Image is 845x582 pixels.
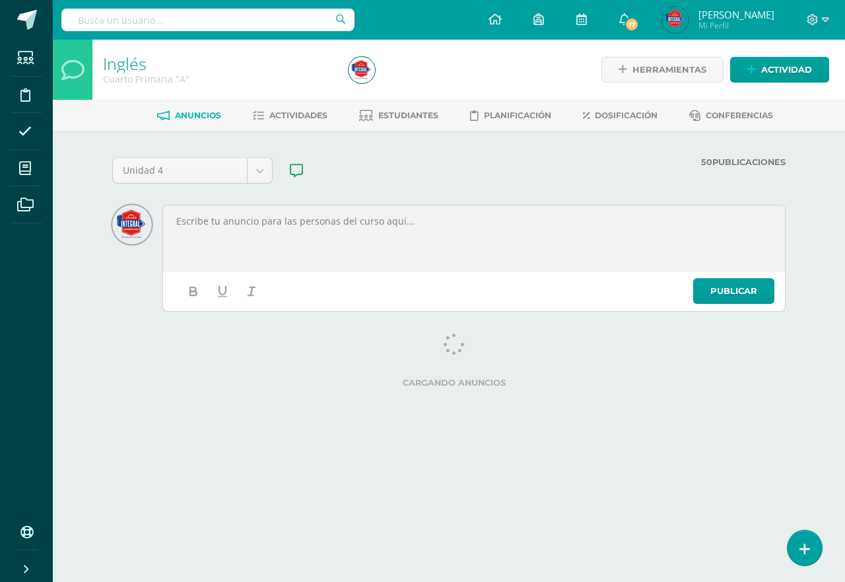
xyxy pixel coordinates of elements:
span: Herramientas [632,57,706,82]
a: Unidad 4 [113,158,272,183]
span: 17 [625,17,639,32]
label: Cargando anuncios [118,378,791,388]
strong: 50 [701,157,712,167]
input: Busca un usuario... [61,9,355,31]
a: Herramientas [601,57,724,83]
a: Planificación [470,105,551,126]
span: Estudiantes [378,110,438,120]
a: Conferencias [689,105,773,126]
span: Unidad 4 [123,158,237,183]
a: Dosificación [583,105,658,126]
span: [PERSON_NAME] [698,8,774,21]
span: Actividad [761,57,812,82]
h1: Inglés [103,54,333,73]
a: Inglés [103,52,147,75]
img: c7ca351e00f228542fd9924f6080dc91.png [662,7,689,33]
img: 2081dd1b3de7387dfa3e2d3118dc9f18.png [112,205,152,244]
span: Mi Perfil [698,20,774,31]
a: Publicar [693,278,774,304]
span: Anuncios [175,110,221,120]
label: Publicaciones [397,157,786,167]
div: Cuarto Primaria 'A' [103,73,333,85]
span: Planificación [484,110,551,120]
a: Estudiantes [359,105,438,126]
a: Actividades [253,105,327,126]
span: Actividades [269,110,327,120]
img: c7ca351e00f228542fd9924f6080dc91.png [349,57,375,83]
span: Conferencias [706,110,773,120]
a: Actividad [730,57,829,83]
span: Dosificación [595,110,658,120]
a: Anuncios [157,105,221,126]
